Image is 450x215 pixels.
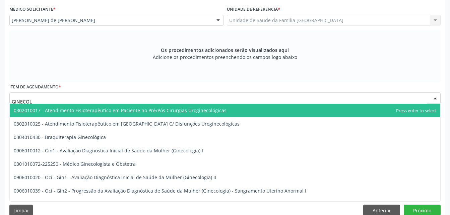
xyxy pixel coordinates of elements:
span: Os procedimentos adicionados serão visualizados aqui [161,47,289,54]
span: 0302010017 - Atendimento Fisioterapêutico em Paciente no Pré/Pós Cirurgias Uroginecológicas [14,107,227,114]
span: 0302010025 - Atendimento Fisioterapêutico em [GEOGRAPHIC_DATA] C/ Disfunções Uroginecológicas [14,121,240,127]
span: 0906010039 - Oci - Gin2 - Progressão da Avaliação Diagnóstica de Saúde da Mulher (Ginecologia) - ... [14,188,306,194]
span: [PERSON_NAME] de [PERSON_NAME] [12,17,210,24]
span: 0301010072-225250 - Médico Ginecologista e Obstetra [14,161,136,167]
span: Adicione os procedimentos preenchendo os campos logo abaixo [153,54,297,61]
label: Unidade de referência [227,4,280,15]
span: 0906010020 - Oci - Gin1 - Avaliação Diagnóstica Inicial de Saúde da Mulher (Ginecologia) II [14,174,216,181]
span: 0906010012 - Gin1 - Avaliação Diagnóstica Inicial de Saúde da Mulher (Ginecologia) I [14,147,203,154]
span: 0906010047 - Oci - Gin2 - Progressão da Avaliação Diagnóstica de Saúde da Mulher (Ginecologia)- S... [14,201,306,207]
span: 0304010430 - Braquiterapia Ginecológica [14,134,106,140]
label: Item de agendamento [9,82,61,92]
label: Médico Solicitante [9,4,56,15]
input: Buscar por procedimento [12,95,427,108]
